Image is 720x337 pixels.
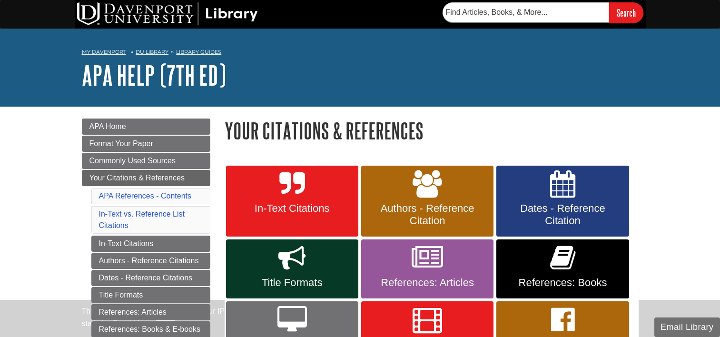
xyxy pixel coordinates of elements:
[82,136,210,152] a: Format Your Paper
[443,2,609,22] input: Find Articles, Books, & More...
[233,277,351,289] span: Title Formats
[503,202,621,227] span: Dates - Reference Citation
[82,48,126,56] a: My Davenport
[82,170,210,186] a: Your Citations & References
[82,60,226,90] a: APA Help (7th Ed)
[77,2,258,25] img: DU Library
[176,49,221,55] a: Library Guides
[233,202,351,215] span: In-Text Citations
[82,153,210,169] a: Commonly Used Sources
[361,166,493,237] a: Authors - Reference Citation
[99,210,185,229] a: In-Text vs. Reference List Citations
[89,174,185,182] span: Your Citations & References
[89,122,126,130] span: APA Home
[226,166,358,237] a: In-Text Citations
[226,239,358,298] a: Title Formats
[89,139,153,148] span: Format Your Paper
[99,192,191,200] a: APA References - Contents
[91,253,210,269] a: Authors - Reference Citations
[654,317,720,337] button: Email Library
[89,157,176,165] span: Commonly Used Sources
[368,277,486,289] span: References: Articles
[91,270,210,286] a: Dates - Reference Citations
[368,202,486,227] span: Authors - Reference Citation
[82,119,210,135] a: APA Home
[91,304,210,320] a: References: Articles
[82,46,639,61] nav: breadcrumb
[503,277,621,289] span: References: Books
[136,49,168,55] a: DU Library
[443,2,643,23] form: Searches DU Library's articles, books, and more
[609,2,643,23] input: Search
[361,239,493,298] a: References: Articles
[225,119,639,143] h1: Your Citations & References
[91,236,210,252] a: In-Text Citations
[496,239,629,298] a: References: Books
[91,287,210,303] a: Title Formats
[496,166,629,237] a: Dates - Reference Citation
